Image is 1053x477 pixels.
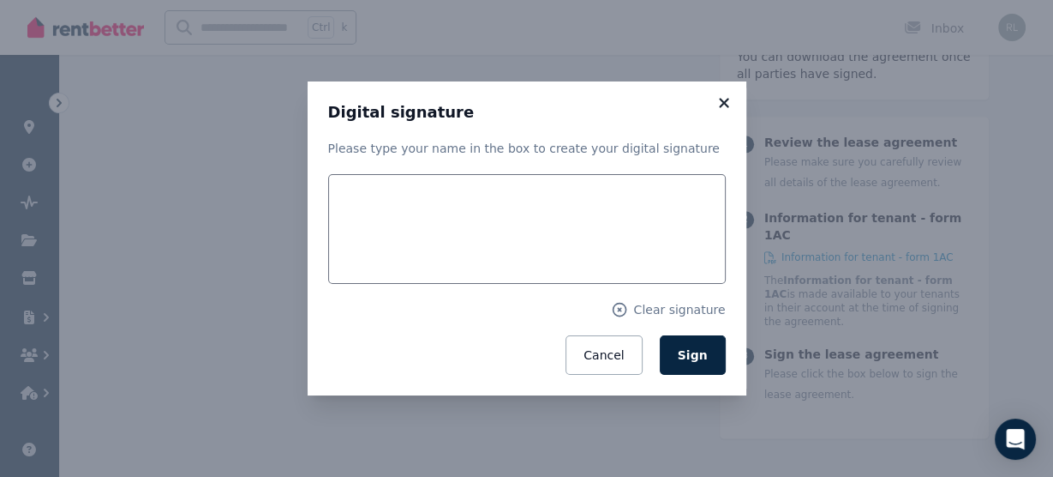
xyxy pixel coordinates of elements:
span: Sign [678,348,708,362]
div: Open Intercom Messenger [995,419,1036,460]
button: Cancel [565,335,642,375]
h3: Digital signature [328,102,726,123]
button: Sign [660,335,726,375]
p: Please type your name in the box to create your digital signature [328,140,726,157]
span: Clear signature [633,301,725,318]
